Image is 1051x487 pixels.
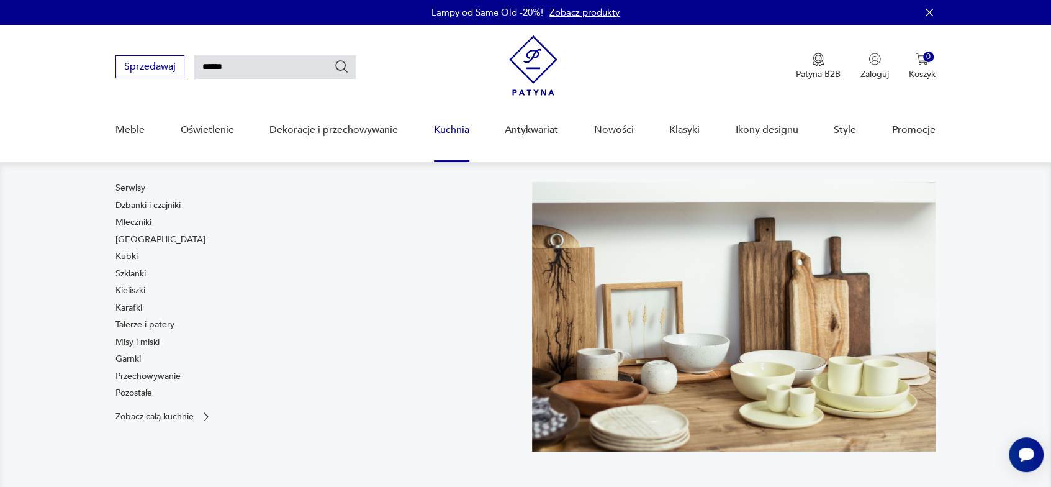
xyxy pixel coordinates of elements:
a: Antykwariat [505,106,558,154]
a: Ikona medaluPatyna B2B [796,53,841,80]
iframe: Smartsupp widget button [1009,437,1044,472]
a: [GEOGRAPHIC_DATA] [115,234,205,246]
a: Kieliszki [115,284,145,297]
p: Patyna B2B [796,68,841,80]
a: Kuchnia [434,106,469,154]
button: 0Koszyk [909,53,936,80]
a: Nowości [594,106,634,154]
p: Koszyk [909,68,936,80]
img: Patyna - sklep z meblami i dekoracjami vintage [509,35,557,96]
button: Patyna B2B [796,53,841,80]
a: Style [834,106,856,154]
img: b2f6bfe4a34d2e674d92badc23dc4074.jpg [532,182,936,452]
a: Kubki [115,250,138,263]
a: Przechowywanie [115,370,181,383]
p: Zobacz całą kuchnię [115,412,194,421]
a: Karafki [115,302,142,314]
a: Talerze i patery [115,319,174,331]
a: Meble [115,106,145,154]
a: Zobacz produkty [549,6,620,19]
div: 0 [923,52,934,62]
a: Szklanki [115,268,146,280]
a: Misy i miski [115,336,160,348]
a: Garnki [115,353,141,365]
img: Ikona medalu [812,53,824,66]
img: Ikonka użytkownika [868,53,881,65]
a: Dekoracje i przechowywanie [269,106,398,154]
a: Mleczniki [115,216,151,229]
a: Pozostałe [115,387,152,399]
a: Klasyki [669,106,700,154]
p: Lampy od Same Old -20%! [431,6,543,19]
a: Dzbanki i czajniki [115,199,181,212]
button: Szukaj [334,59,349,74]
a: Oświetlenie [181,106,234,154]
img: Ikona koszyka [916,53,928,65]
a: Zobacz całą kuchnię [115,411,212,423]
a: Serwisy [115,182,145,194]
p: Zaloguj [860,68,889,80]
button: Sprzedawaj [115,55,184,78]
a: Promocje [892,106,936,154]
a: Ikony designu [736,106,798,154]
button: Zaloguj [860,53,889,80]
a: Sprzedawaj [115,63,184,72]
